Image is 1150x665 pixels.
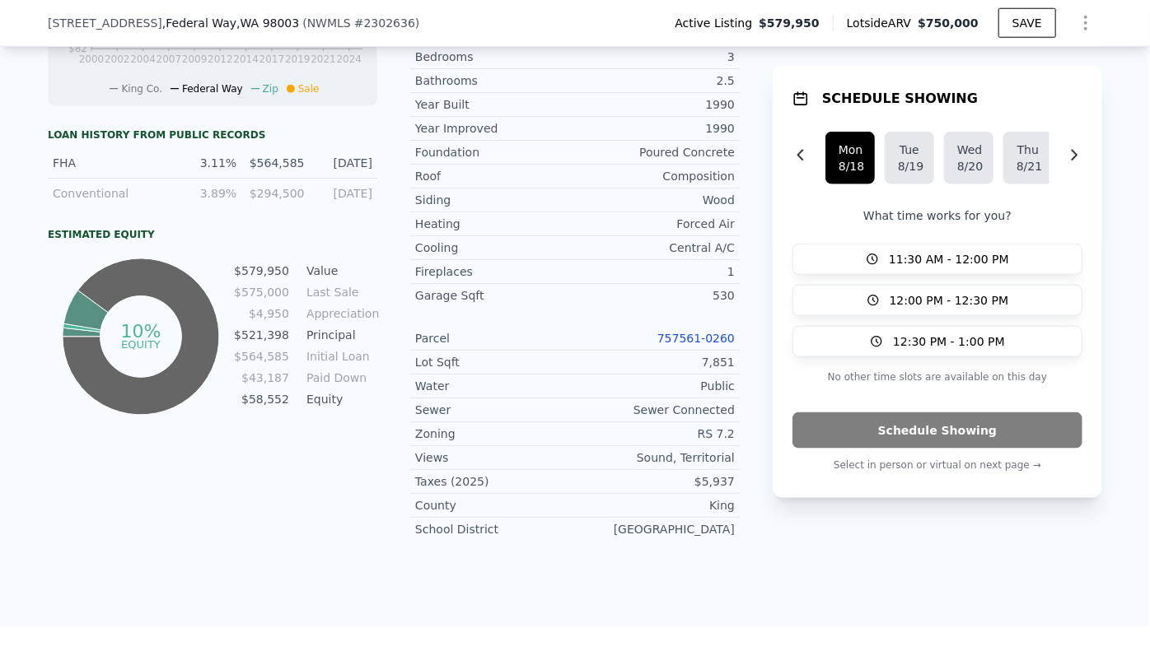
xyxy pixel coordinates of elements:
[1003,132,1053,184] button: Thu8/21
[162,15,299,31] span: , Federal Way
[233,326,290,344] td: $521,398
[53,185,169,202] div: Conventional
[208,53,233,65] tspan: 2012
[415,521,575,537] div: School District
[303,283,377,301] td: Last Sale
[182,53,208,65] tspan: 2009
[415,449,575,466] div: Views
[302,15,419,31] div: ( )
[575,497,735,514] div: King
[157,53,182,65] tspan: 2007
[285,53,311,65] tspan: 2019
[575,72,735,89] div: 2.5
[415,426,575,442] div: Zoning
[792,285,1082,316] button: 12:00 PM - 12:30 PM
[822,89,978,109] h1: SCHEDULE SHOWING
[415,473,575,490] div: Taxes (2025)
[575,120,735,137] div: 1990
[575,378,735,394] div: Public
[1069,7,1102,40] button: Show Options
[120,321,161,342] tspan: 10%
[792,412,1082,449] button: Schedule Showing
[48,128,377,142] div: Loan history from public records
[889,251,1009,267] span: 11:30 AM - 12:00 PM
[839,158,862,174] div: 8/18
[415,216,575,232] div: Heating
[303,262,377,280] td: Value
[415,330,575,346] div: Parcel
[68,44,87,55] tspan: $82
[415,49,575,65] div: Bedrooms
[575,168,735,184] div: Composition
[415,354,575,370] div: Lot Sqft
[233,369,290,387] td: $43,187
[792,455,1082,475] p: Select in person or virtual on next page →
[898,158,921,174] div: 8/19
[415,287,575,304] div: Garage Sqft
[48,15,162,31] span: [STREET_ADDRESS]
[575,263,735,280] div: 1
[246,185,304,202] div: $294,500
[575,354,735,370] div: 7,851
[315,185,372,202] div: [DATE]
[918,16,979,30] span: $750,000
[53,155,169,171] div: FHA
[415,120,575,137] div: Year Improved
[303,390,377,408] td: Equity
[415,263,575,280] div: Fireplaces
[575,144,735,160] div: Poured Concrete
[48,228,377,241] div: Estimated Equity
[575,49,735,65] div: 3
[105,53,130,65] tspan: 2002
[311,53,336,65] tspan: 2021
[575,426,735,442] div: RS 7.2
[415,96,575,113] div: Year Built
[246,155,304,171] div: $564,585
[575,473,735,490] div: $5,937
[675,15,759,31] span: Active Listing
[415,378,575,394] div: Water
[233,390,290,408] td: $58,552
[839,142,862,158] div: Mon
[415,144,575,160] div: Foundation
[575,402,735,418] div: Sewer Connected
[944,132,993,184] button: Wed8/20
[792,367,1082,387] p: No other time slots are available on this day
[957,142,980,158] div: Wed
[79,53,105,65] tspan: 2000
[575,449,735,466] div: Sound, Territorial
[1017,142,1040,158] div: Thu
[298,83,320,95] span: Sale
[130,53,156,65] tspan: 2004
[885,132,934,184] button: Tue8/19
[337,53,362,65] tspan: 2024
[415,402,575,418] div: Sewer
[415,497,575,514] div: County
[233,262,290,280] td: $579,950
[236,16,299,30] span: , WA 98003
[121,83,162,95] span: King Co.
[415,239,575,256] div: Cooling
[898,142,921,158] div: Tue
[825,132,875,184] button: Mon8/18
[575,192,735,208] div: Wood
[847,15,918,31] span: Lotside ARV
[415,168,575,184] div: Roof
[259,53,285,65] tspan: 2017
[179,185,236,202] div: 3.89%
[575,287,735,304] div: 530
[182,83,243,95] span: Federal Way
[998,8,1056,38] button: SAVE
[890,292,1009,309] span: 12:00 PM - 12:30 PM
[1017,158,1040,174] div: 8/21
[575,521,735,537] div: [GEOGRAPHIC_DATA]
[657,332,735,345] a: 757561-0260
[575,239,735,256] div: Central A/C
[957,158,980,174] div: 8/20
[303,326,377,344] td: Principal
[307,16,351,30] span: NWMLS
[121,338,161,351] tspan: equity
[303,305,377,323] td: Appreciation
[315,155,372,171] div: [DATE]
[792,207,1082,224] p: What time works for you?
